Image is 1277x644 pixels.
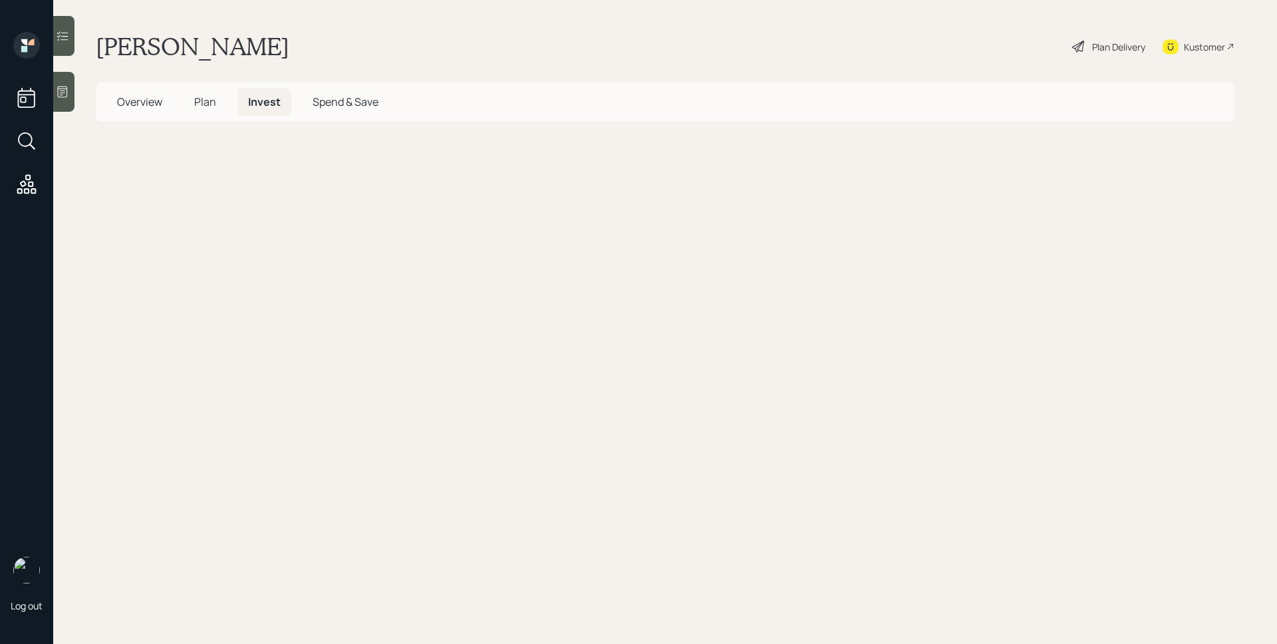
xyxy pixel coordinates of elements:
[96,32,289,61] h1: [PERSON_NAME]
[1184,40,1225,54] div: Kustomer
[194,94,216,109] span: Plan
[1092,40,1145,54] div: Plan Delivery
[248,94,281,109] span: Invest
[313,94,378,109] span: Spend & Save
[13,557,40,583] img: james-distasi-headshot.png
[11,599,43,612] div: Log out
[117,94,162,109] span: Overview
